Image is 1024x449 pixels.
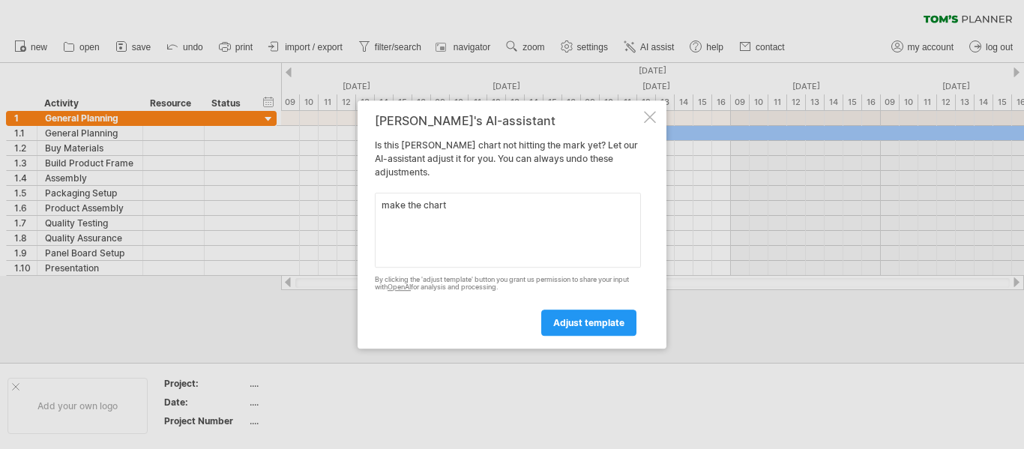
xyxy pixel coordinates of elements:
div: Is this [PERSON_NAME] chart not hitting the mark yet? Let our AI-assistant adjust it for you. You... [375,114,641,336]
div: [PERSON_NAME]'s AI-assistant [375,114,641,127]
div: By clicking the 'adjust template' button you grant us permission to share your input with for ana... [375,276,641,292]
span: adjust template [553,317,624,328]
a: OpenAI [388,283,411,292]
a: adjust template [541,310,636,336]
